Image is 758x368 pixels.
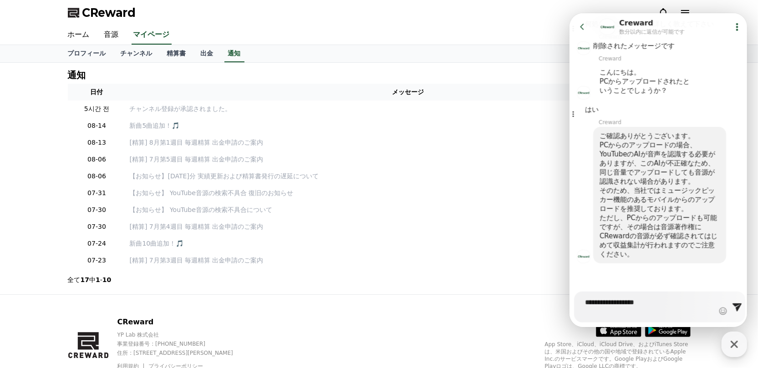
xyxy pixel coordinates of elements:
[82,5,136,20] span: CReward
[71,171,122,181] p: 08-06
[160,45,193,62] a: 精算書
[71,205,122,215] p: 07-30
[68,5,136,20] a: CReward
[224,45,244,62] a: 通知
[130,239,687,248] a: 新曲10曲追加！🎵
[130,104,687,114] p: チャンネル登録が承認されました。
[130,188,687,198] a: 【お知らせ】 YouTube音源の検索不具合 復旧のお知らせ
[97,25,126,45] a: 音源
[117,317,249,328] p: CReward
[130,138,687,147] a: [精算] 8月第1週目 毎週精算 出金申請のご案内
[71,155,122,164] p: 08-06
[71,239,122,248] p: 07-24
[130,205,687,215] a: 【お知らせ】 YouTube音源の検索不具合について
[71,121,122,131] p: 08-14
[130,121,687,131] a: 新曲5曲追加！🎵
[96,276,100,283] strong: 1
[68,84,126,101] th: 日付
[81,276,89,283] strong: 17
[71,138,122,147] p: 08-13
[132,25,172,45] a: マイページ
[102,276,111,283] strong: 10
[61,45,113,62] a: プロフィール
[570,13,747,327] iframe: Channel chat
[71,222,122,232] p: 07-30
[113,45,160,62] a: チャンネル
[71,256,122,265] p: 07-23
[68,275,112,284] p: 全て 中 -
[117,349,249,357] p: 住所 : [STREET_ADDRESS][PERSON_NAME]
[126,84,691,101] th: メッセージ
[71,104,122,114] p: 5시간 전
[130,171,687,181] a: 【お知らせ】[DATE]分 実績更新および精算書発行の遅延について
[130,256,687,265] a: [精算] 7月第3週目 毎週精算 出金申請のご案内
[117,340,249,348] p: 事業登録番号 : [PHONE_NUMBER]
[130,155,687,164] a: [精算] 7月第5週目 毎週精算 出金申請のご案内
[117,331,249,338] p: YP Lab 株式会社
[71,188,122,198] p: 07-31
[193,45,221,62] a: 出金
[68,70,86,80] h4: 通知
[130,222,687,232] a: [精算] 7月第4週目 毎週精算 出金申請のご案内
[61,25,97,45] a: ホーム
